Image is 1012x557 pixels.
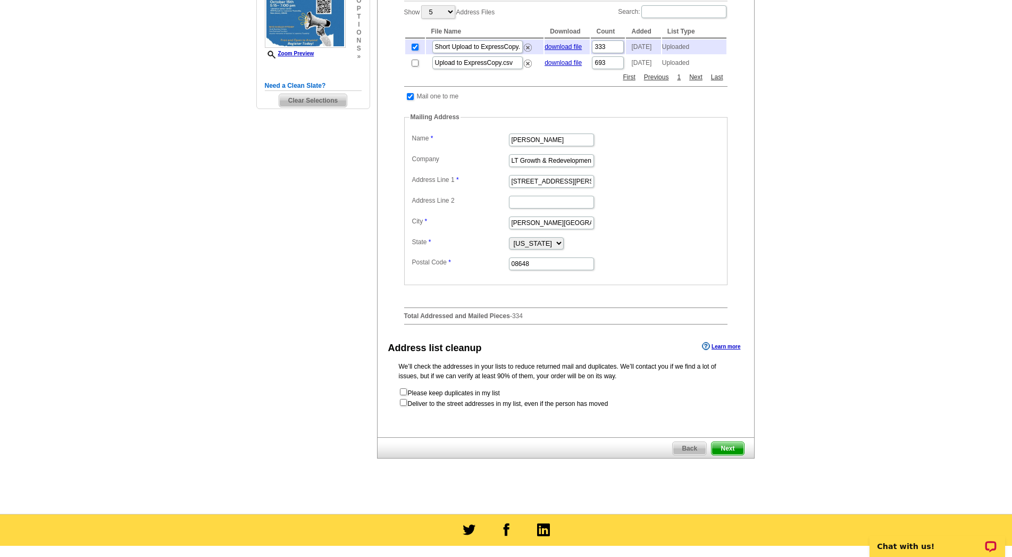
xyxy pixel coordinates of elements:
a: Remove this list [524,57,532,65]
td: Uploaded [662,39,726,54]
span: t [356,13,361,21]
label: City [412,217,508,226]
span: Clear Selections [279,94,347,107]
label: Address Line 1 [412,175,508,185]
a: Last [708,72,726,82]
a: Previous [641,72,672,82]
span: » [356,53,361,61]
strong: Total Addressed and Mailed Pieces [404,312,510,320]
img: delete.png [524,44,532,52]
legend: Mailing Address [409,112,461,122]
label: Show Address Files [404,4,495,20]
th: Count [591,25,625,38]
td: [DATE] [626,55,660,70]
span: n [356,37,361,45]
span: p [356,5,361,13]
span: o [356,29,361,37]
th: List Type [662,25,726,38]
a: Back [672,442,707,455]
a: download file [545,43,582,51]
label: Postal Code [412,257,508,267]
input: Search: [641,5,726,18]
th: Added [626,25,660,38]
th: Download [545,25,590,38]
h5: Need a Clean Slate? [265,81,362,91]
a: Next [687,72,705,82]
span: s [356,45,361,53]
a: Remove this list [524,41,532,49]
th: File Name [426,25,544,38]
span: Back [673,442,706,455]
label: Name [412,134,508,143]
a: 1 [674,72,683,82]
label: Address Line 2 [412,196,508,205]
span: 334 [512,312,523,320]
label: Search: [618,4,727,19]
td: Uploaded [662,55,726,70]
label: State [412,237,508,247]
iframe: LiveChat chat widget [863,523,1012,557]
p: We’ll check the addresses in your lists to reduce returned mail and duplicates. We’ll contact you... [399,362,733,381]
a: Learn more [702,342,740,351]
select: ShowAddress Files [421,5,455,19]
td: Mail one to me [416,91,459,102]
a: Zoom Preview [265,51,314,56]
form: Please keep duplicates in my list Deliver to the street addresses in my list, even if the person ... [399,387,733,409]
a: download file [545,59,582,66]
a: First [620,72,638,82]
img: delete.png [524,60,532,68]
div: Address list cleanup [388,341,482,355]
td: [DATE] [626,39,660,54]
span: i [356,21,361,29]
label: Company [412,154,508,164]
span: Next [712,442,743,455]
